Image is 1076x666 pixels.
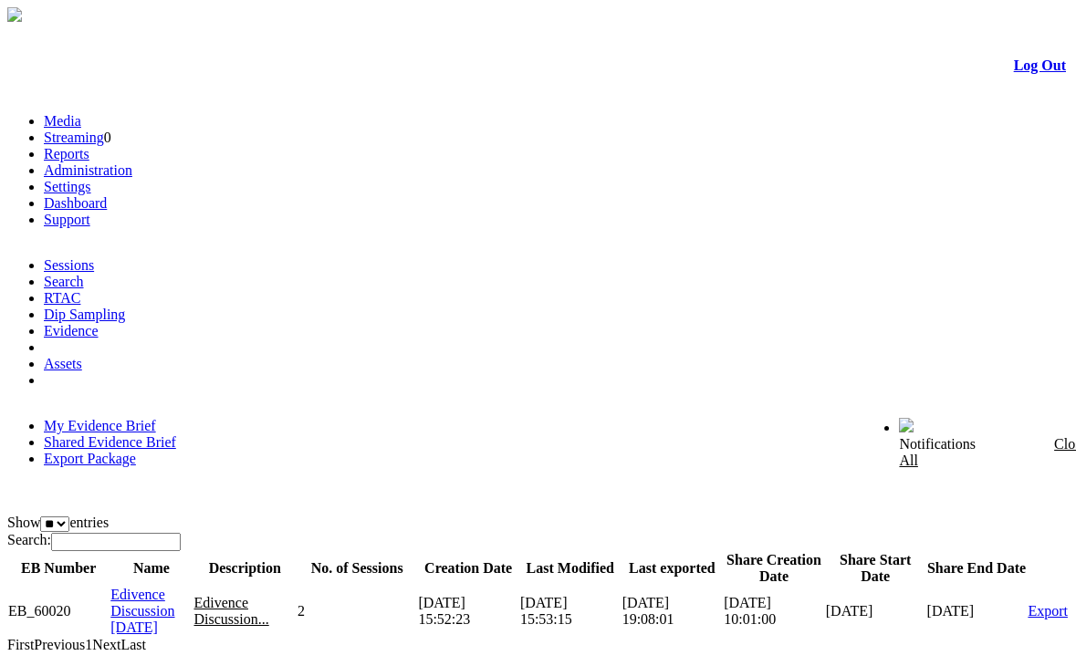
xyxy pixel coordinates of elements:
a: Export [1028,603,1068,619]
th: Share End Date: activate to sort column ascending [926,551,1028,586]
a: Next [92,637,120,652]
span: 0 [104,130,111,145]
td: [DATE] [825,586,926,637]
a: Log Out [1014,57,1066,73]
th: Creation Date: activate to sort column ascending [417,551,519,586]
td: 2 [297,586,417,637]
th: : activate to sort column ascending [1027,551,1069,586]
a: Search [44,274,84,289]
a: Dashboard [44,195,107,211]
td: EB_60020 [7,586,110,637]
a: Dip Sampling [44,307,125,322]
td: [DATE] [926,586,1028,637]
a: First [7,637,34,652]
th: Last exported: activate to sort column ascending [622,551,724,586]
th: Share Start Date [825,551,926,586]
td: [DATE] 15:53:15 [519,586,622,637]
a: Settings [44,179,91,194]
th: Last Modified: activate to sort column ascending [519,551,622,586]
input: Search: [51,533,181,551]
a: Export Package [44,451,136,466]
a: Evidence [44,323,99,338]
a: Administration [44,162,132,178]
a: Streaming [44,130,104,145]
label: Search: [7,532,181,547]
th: Description: activate to sort column ascending [193,551,296,586]
a: RTAC [44,290,80,306]
select: Showentries [40,516,69,532]
th: No. of Sessions: activate to sort column ascending [297,551,417,586]
td: [DATE] 10:01:00 [723,586,825,637]
a: Assets [44,356,82,371]
td: [DATE] 19:08:01 [622,586,724,637]
a: Sessions [44,257,94,273]
a: Last [120,637,146,652]
img: bell24.png [899,418,914,432]
a: Edivence Discussion [DATE] [110,587,174,635]
span: Edivence Discussion... [193,595,268,627]
img: arrow-3.png [7,7,22,22]
th: Name: activate to sort column ascending [110,551,193,586]
a: Media [44,113,81,129]
a: Reports [44,146,89,161]
th: EB Number [7,551,110,586]
div: Notifications [899,436,1030,469]
td: [DATE] 15:52:23 [417,586,519,637]
a: My Evidence Brief [44,418,156,433]
span: Welcome, Subarthi (Administrator) [695,419,862,432]
a: Support [44,212,90,227]
a: Previous [34,637,85,652]
a: 1 [85,637,92,652]
label: Show entries [7,515,109,530]
th: Share Creation Date: activate to sort column ascending [723,551,825,586]
a: Shared Evidence Brief [44,434,176,450]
